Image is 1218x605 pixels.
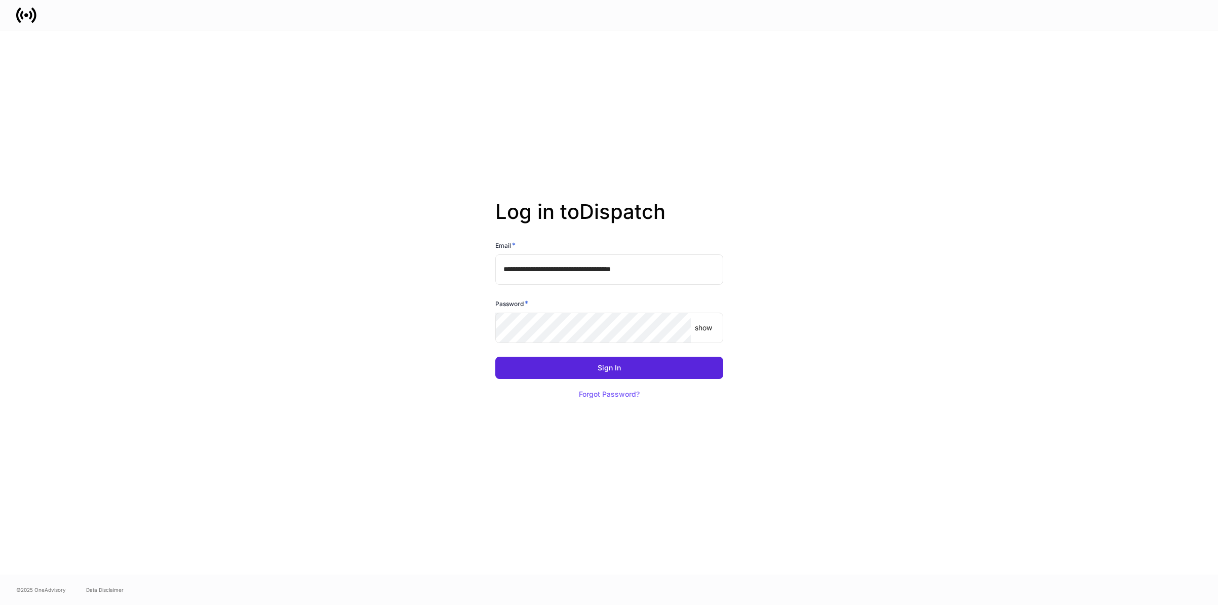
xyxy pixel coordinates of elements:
[566,383,652,405] button: Forgot Password?
[598,364,621,371] div: Sign In
[495,240,516,250] h6: Email
[695,323,712,333] p: show
[495,357,723,379] button: Sign In
[495,200,723,240] h2: Log in to Dispatch
[16,586,66,594] span: © 2025 OneAdvisory
[495,298,528,309] h6: Password
[86,586,124,594] a: Data Disclaimer
[579,391,640,398] div: Forgot Password?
